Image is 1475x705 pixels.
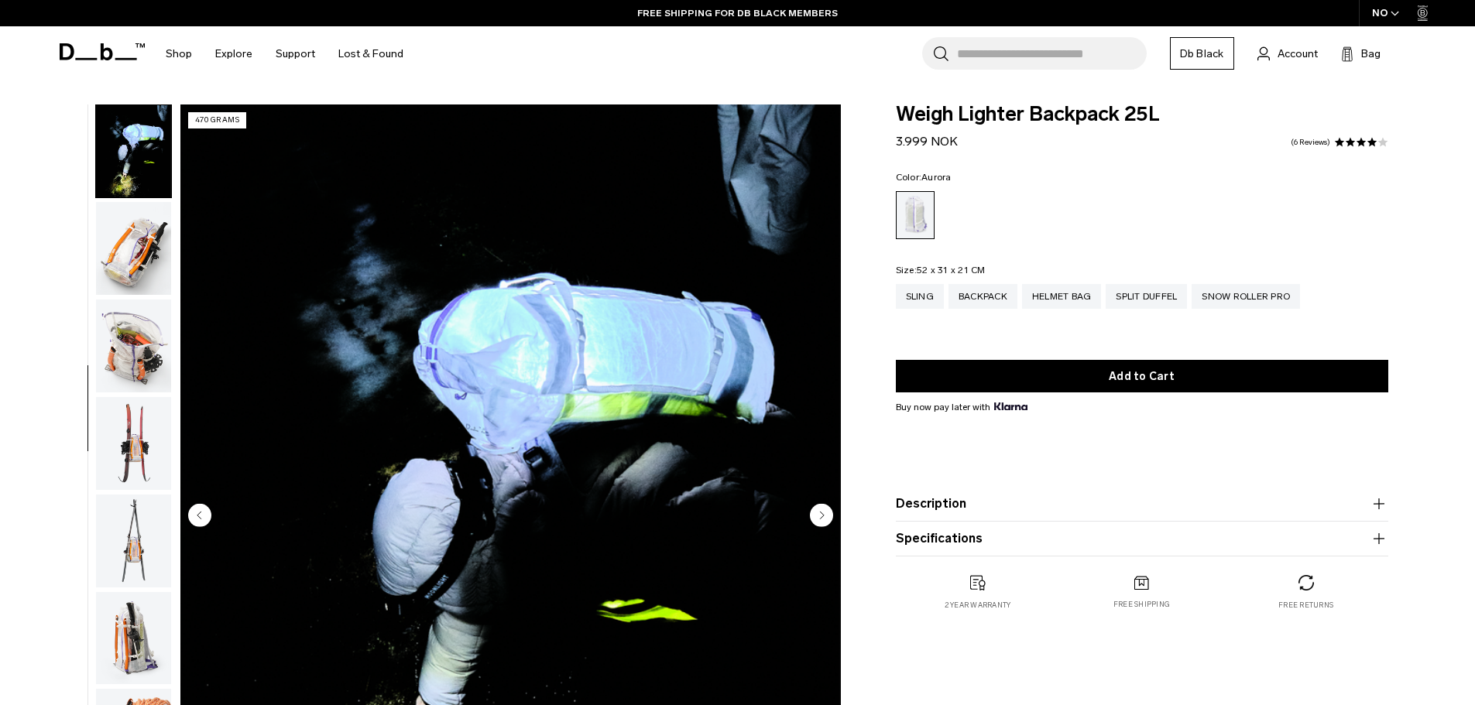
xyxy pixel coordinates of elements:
p: Free returns [1278,600,1333,611]
button: Description [896,495,1388,513]
button: Weigh Lighter Backpack 25L Aurora [95,104,172,199]
a: FREE SHIPPING FOR DB BLACK MEMBERS [637,6,838,20]
a: Snow Roller Pro [1192,284,1300,309]
a: Explore [215,26,252,81]
a: Shop [166,26,192,81]
span: 3.999 NOK [896,134,958,149]
a: Support [276,26,315,81]
a: Account [1257,44,1318,63]
a: Sling [896,284,944,309]
a: Split Duffel [1106,284,1187,309]
span: Aurora [921,172,952,183]
a: 6 reviews [1291,139,1330,146]
span: Weigh Lighter Backpack 25L [896,104,1388,125]
nav: Main Navigation [154,26,415,81]
span: Bag [1361,46,1381,62]
p: 470 grams [188,112,247,128]
img: Weigh_Lighter_Backpack_25L_8.png [96,397,171,490]
button: Next slide [810,503,833,529]
img: {"height" => 20, "alt" => "Klarna"} [994,402,1027,410]
img: Weigh Lighter Backpack 25L Aurora [96,105,171,198]
span: Account [1278,46,1318,62]
button: Weigh_Lighter_Backpack_25L_8.png [95,396,172,491]
button: Bag [1341,44,1381,63]
a: Helmet Bag [1022,284,1102,309]
button: Previous slide [188,503,211,529]
span: Buy now pay later with [896,400,1027,414]
button: Weigh_Lighter_Backpack_25L_6.png [95,201,172,296]
a: Lost & Found [338,26,403,81]
a: Aurora [896,191,935,239]
legend: Size: [896,265,986,275]
a: Backpack [948,284,1017,309]
button: Specifications [896,529,1388,548]
button: Weigh_Lighter_Backpack_25L_7.png [95,299,172,393]
p: Free shipping [1113,599,1170,610]
img: Weigh_Lighter_Backpack_25L_9.png [96,495,171,587]
img: Weigh_Lighter_Backpack_25L_10.png [96,592,171,685]
legend: Color: [896,173,952,182]
img: Weigh_Lighter_Backpack_25L_6.png [96,202,171,295]
button: Add to Cart [896,360,1388,392]
img: Weigh_Lighter_Backpack_25L_7.png [96,299,171,392]
span: 52 x 31 x 21 CM [917,265,986,275]
button: Weigh_Lighter_Backpack_25L_10.png [95,591,172,686]
p: 2 year warranty [945,600,1011,611]
a: Db Black [1170,37,1234,70]
button: Weigh_Lighter_Backpack_25L_9.png [95,494,172,588]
